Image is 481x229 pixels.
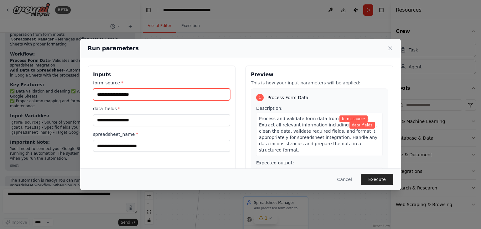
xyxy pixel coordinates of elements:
label: data_fields [93,105,230,112]
h3: Inputs [93,71,230,78]
h3: Preview [251,71,388,78]
button: Cancel [332,174,357,185]
label: form_source [93,80,230,86]
button: Execute [361,174,393,185]
span: Variable: form_source [339,115,368,122]
label: spreadsheet_name [93,131,230,137]
span: Expected output: [256,160,294,165]
span: Process and validate form data from [259,116,339,121]
h2: Run parameters [88,44,139,53]
span: Variable: data_fields [349,122,375,129]
span: , clean the data, validate required fields, and format it appropriately for spreadsheet integrati... [259,122,377,152]
span: Process Form Data [267,94,308,101]
span: Description: [256,106,282,111]
p: This is how your input parameters will be applied: [251,80,388,86]
div: 1 [256,94,264,101]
